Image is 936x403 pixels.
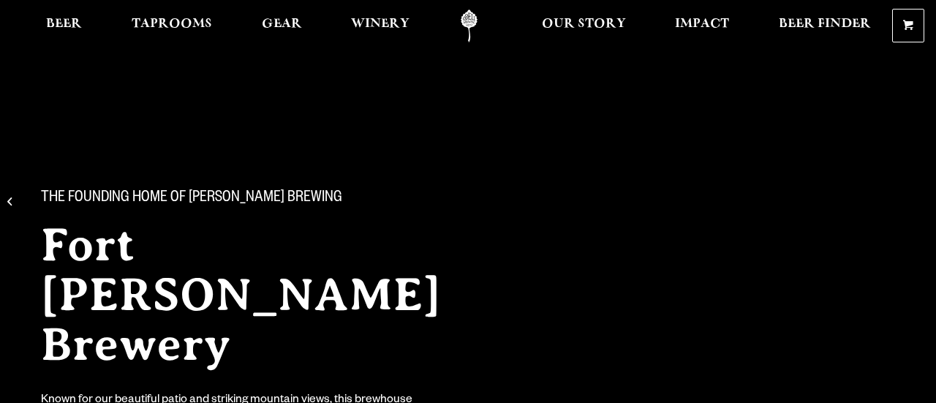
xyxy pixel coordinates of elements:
[532,10,635,42] a: Our Story
[132,18,212,30] span: Taprooms
[37,10,91,42] a: Beer
[542,18,626,30] span: Our Story
[262,18,302,30] span: Gear
[41,220,497,369] h2: Fort [PERSON_NAME] Brewery
[675,18,729,30] span: Impact
[122,10,222,42] a: Taprooms
[351,18,409,30] span: Winery
[341,10,419,42] a: Winery
[779,18,871,30] span: Beer Finder
[769,10,880,42] a: Beer Finder
[41,189,342,208] span: The Founding Home of [PERSON_NAME] Brewing
[665,10,739,42] a: Impact
[442,10,497,42] a: Odell Home
[46,18,82,30] span: Beer
[252,10,312,42] a: Gear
